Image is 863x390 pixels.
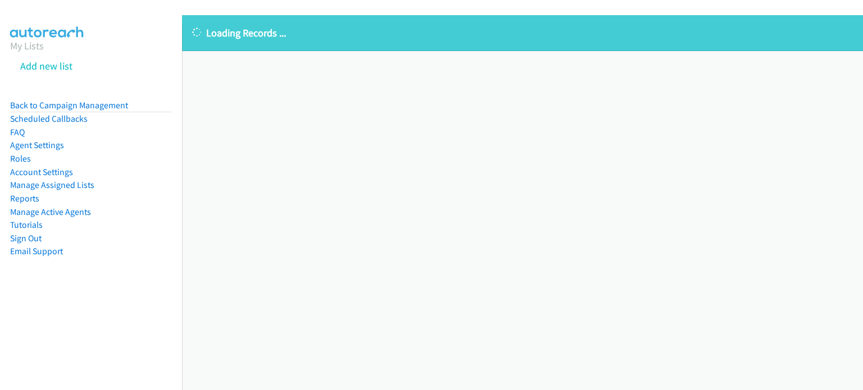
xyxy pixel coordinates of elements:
[10,127,25,137] a: FAQ
[10,39,44,52] a: My Lists
[10,246,63,256] a: Email Support
[10,233,42,244] a: Sign Out
[10,167,73,177] a: Account Settings
[10,207,91,217] a: Manage Active Agents
[10,100,128,111] a: Back to Campaign Management
[20,59,72,72] a: Add new list
[10,180,94,190] a: Manage Assigned Lists
[10,193,39,204] a: Reports
[192,25,853,40] p: Loading Records ...
[10,153,31,164] a: Roles
[10,219,43,230] a: Tutorials
[10,140,64,150] a: Agent Settings
[10,113,88,124] a: Scheduled Callbacks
